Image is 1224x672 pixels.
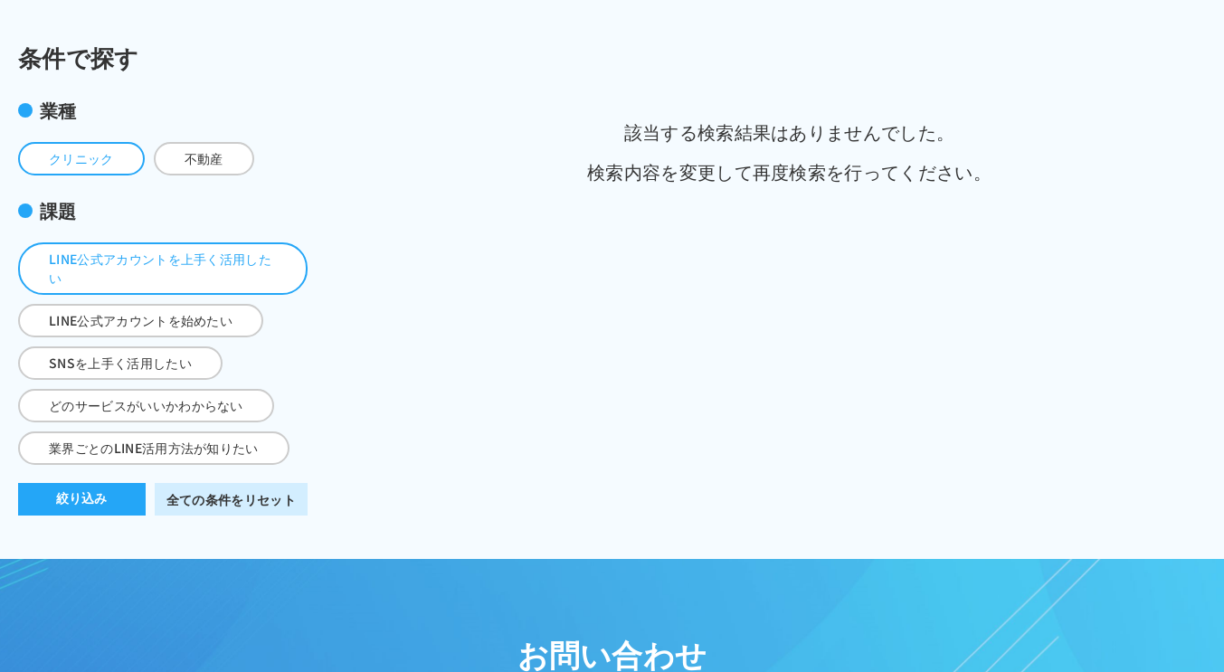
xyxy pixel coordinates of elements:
[18,431,289,465] span: 業界ごとのLINE活用方法が知りたい
[18,304,263,337] span: LINE公式アカウントを始めたい
[154,142,254,175] span: 不動産
[376,40,1202,282] p: 該当する検索結果はありませんでした。 検索内容を変更して再度検索を行ってください。
[155,483,308,516] a: 全ての条件をリセット
[18,346,223,380] span: SNSを上手く活用したい
[18,483,146,516] button: 絞り込み
[18,97,308,124] div: 業種
[18,389,274,422] span: どのサービスがいいかわからない
[18,40,308,75] div: 条件で探す
[18,197,308,224] div: 課題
